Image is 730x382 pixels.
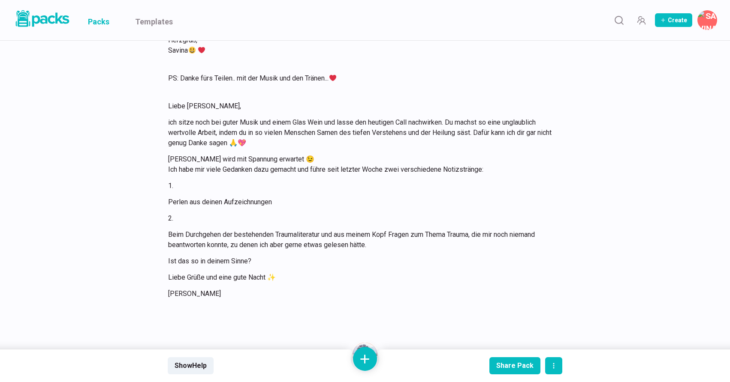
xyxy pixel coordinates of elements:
button: actions [545,357,562,374]
img: 😃 [189,47,196,54]
p: Perlen aus deinen Aufzeichnungen [168,197,552,207]
button: Create Pack [655,13,692,27]
button: Manage Team Invites [633,12,650,29]
div: Share Pack [496,361,534,370]
button: ShowHelp [168,357,214,374]
p: PS: Danke fürs Teilen.. mit der Musik und den Tränen... [168,73,552,84]
button: Search [610,12,627,29]
p: Liebe Grüße und eine gute Nacht ✨ [168,272,552,283]
p: Herzgruß, Savina [168,35,552,56]
button: Share Pack [489,357,540,374]
a: Packs logo [13,9,71,32]
p: [PERSON_NAME] wird mit Spannung erwartet 😉 Ich habe mir viele Gedanken dazu gemacht und führe sei... [168,154,552,175]
p: Ist das so in deinem Sinne? [168,256,552,266]
img: ❤️ [198,47,205,54]
img: ❤️ [329,75,336,81]
p: ich sitze noch bei guter Musik und einem Glas Wein und lasse den heutigen Call nachwirken. Du mac... [168,117,552,148]
p: Liebe [PERSON_NAME], [168,101,552,111]
button: Savina Tilmann [697,10,717,30]
p: Beim Durchgehen der bestehenden Traumaliteratur und aus meinem Kopf Fragen zum Thema Trauma, die ... [168,230,552,250]
p: [PERSON_NAME] [168,289,552,299]
img: Savina Tilmann [353,343,377,367]
img: Packs logo [13,9,71,29]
